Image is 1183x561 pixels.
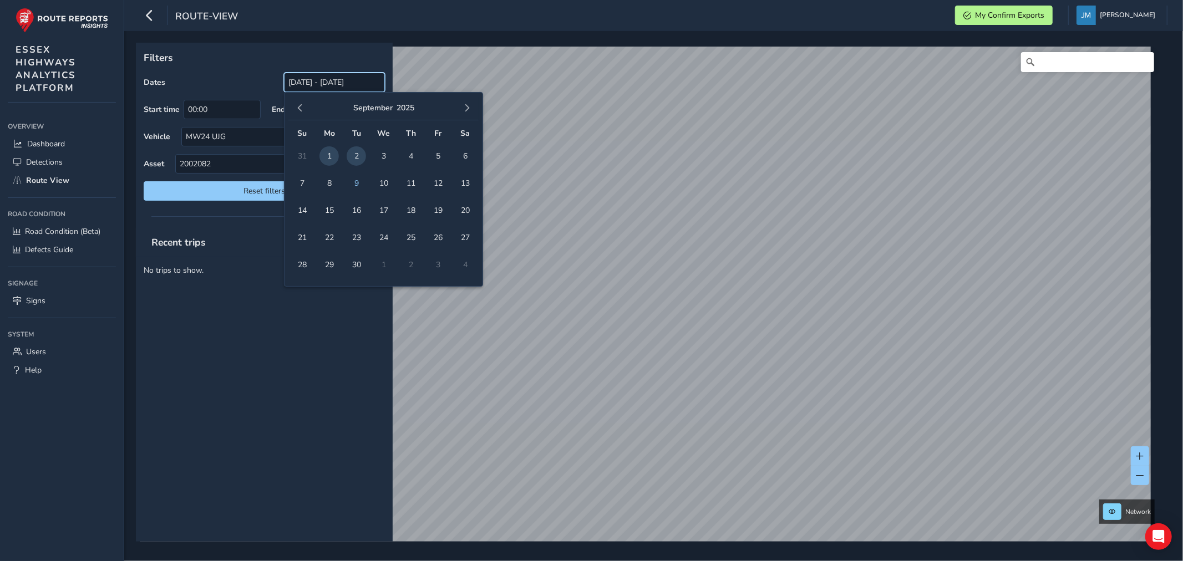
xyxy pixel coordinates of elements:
span: 13 [455,174,475,193]
span: 15 [319,201,339,220]
button: 2025 [397,103,414,113]
span: 12 [428,174,448,193]
span: Mo [324,128,335,139]
span: 2002082 [176,155,366,173]
span: Users [26,346,46,357]
button: [PERSON_NAME] [1077,6,1159,25]
a: Signs [8,292,116,310]
span: 20 [455,201,475,220]
div: System [8,326,116,343]
span: [PERSON_NAME] [1100,6,1155,25]
span: 27 [455,228,475,247]
span: 18 [401,201,420,220]
button: My Confirm Exports [955,6,1053,25]
span: My Confirm Exports [975,10,1044,21]
span: Road Condition (Beta) [25,226,100,237]
span: 23 [347,228,366,247]
span: We [377,128,390,139]
span: 8 [319,174,339,193]
span: Signs [26,295,45,306]
span: 9 [347,174,366,193]
span: 1 [319,146,339,166]
span: 7 [292,174,312,193]
span: 17 [374,201,393,220]
span: 28 [292,255,312,274]
span: Defects Guide [25,244,73,255]
span: 19 [428,201,448,220]
span: route-view [175,9,238,25]
span: 11 [401,174,420,193]
label: Asset [144,159,164,169]
span: 4 [401,146,420,166]
input: Search [1021,52,1154,72]
div: Road Condition [8,206,116,222]
span: 30 [347,255,366,274]
span: Help [25,365,42,375]
span: 6 [455,146,475,166]
a: Detections [8,153,116,171]
a: Help [8,361,116,379]
a: Users [8,343,116,361]
div: Signage [8,275,116,292]
a: Road Condition (Beta) [8,222,116,241]
span: 21 [292,228,312,247]
label: End time [272,104,303,115]
span: 26 [428,228,448,247]
span: ESSEX HIGHWAYS ANALYTICS PLATFORM [16,43,76,94]
span: Network [1125,507,1151,516]
span: Detections [26,157,63,167]
div: Open Intercom Messenger [1145,523,1172,550]
span: Reset filters [152,186,377,196]
span: 3 [374,146,393,166]
span: Su [297,128,307,139]
p: Filters [144,50,385,65]
span: 2 [347,146,366,166]
span: 14 [292,201,312,220]
span: Tu [352,128,361,139]
span: Dashboard [27,139,65,149]
p: No trips to show. [136,257,393,284]
label: Vehicle [144,131,170,142]
span: 10 [374,174,393,193]
span: Route View [26,175,69,186]
canvas: Map [140,47,1151,554]
label: Start time [144,104,180,115]
span: 24 [374,228,393,247]
button: September [353,103,393,113]
img: diamond-layout [1077,6,1096,25]
span: Th [406,128,416,139]
div: MW24 UJG [182,127,366,146]
span: Fr [434,128,441,139]
span: 22 [319,228,339,247]
button: Reset filters [144,181,385,201]
span: Sa [460,128,470,139]
div: Overview [8,118,116,135]
label: Dates [144,77,165,88]
span: 25 [401,228,420,247]
a: Defects Guide [8,241,116,259]
a: Dashboard [8,135,116,153]
span: 16 [347,201,366,220]
img: rr logo [16,8,108,33]
a: Route View [8,171,116,190]
span: 29 [319,255,339,274]
span: 5 [428,146,448,166]
span: Recent trips [144,228,214,257]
